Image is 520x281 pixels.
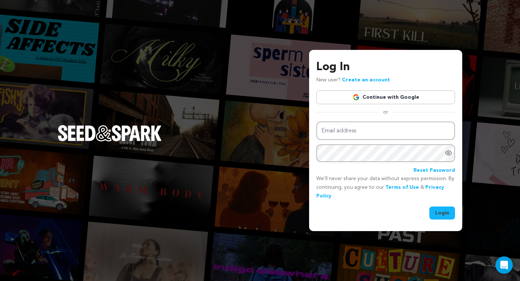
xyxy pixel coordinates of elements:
[316,59,455,76] h3: Log In
[413,166,455,175] a: Reset Password
[342,77,390,82] a: Create an account
[58,125,162,141] img: Seed&Spark Logo
[316,90,455,104] a: Continue with Google
[385,185,419,190] a: Terms of Use
[445,149,452,157] a: Show password as plain text. Warning: this will display your password on the screen.
[58,125,162,156] a: Seed&Spark Homepage
[316,185,444,199] a: Privacy Policy
[429,207,455,220] button: Login
[495,256,513,274] div: Open Intercom Messenger
[379,108,393,116] span: or
[316,175,455,200] p: We’ll never share your data without express permission. By continuing, you agree to our & .
[352,94,360,101] img: Google logo
[316,122,455,140] input: Email address
[316,76,390,85] p: New user?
